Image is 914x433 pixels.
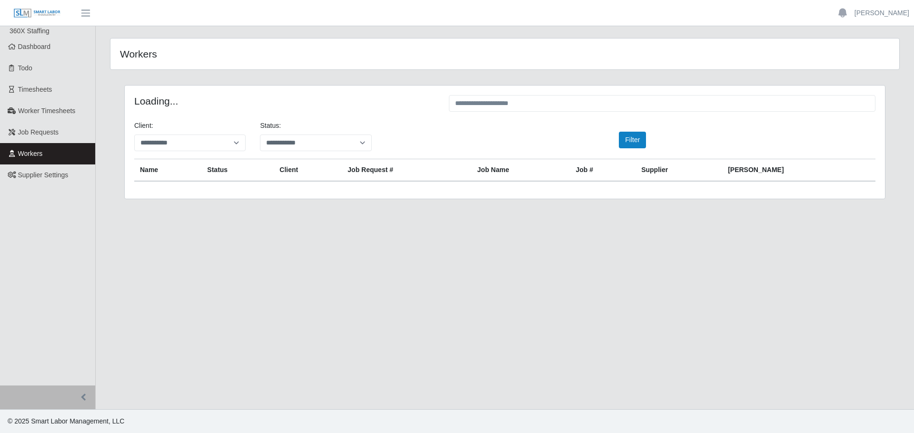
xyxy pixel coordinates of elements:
th: Client [274,159,342,182]
th: Job Name [472,159,570,182]
th: Job # [570,159,636,182]
th: Supplier [636,159,722,182]
span: © 2025 Smart Labor Management, LLC [8,417,124,425]
th: Status [201,159,274,182]
h4: Workers [120,48,432,60]
span: Todo [18,64,32,72]
th: [PERSON_NAME] [722,159,875,182]
span: Dashboard [18,43,51,50]
th: Name [134,159,201,182]
span: Job Requests [18,128,59,136]
span: Worker Timesheets [18,107,75,115]
th: Job Request # [342,159,471,182]
label: Client: [134,121,153,131]
button: Filter [619,132,646,148]
a: [PERSON_NAME] [854,8,909,18]
span: Supplier Settings [18,171,69,179]
img: SLM Logo [13,8,61,19]
span: 360X Staffing [10,27,50,35]
label: Status: [260,121,281,131]
h4: Loading... [134,95,435,107]
span: Workers [18,150,43,157]
span: Timesheets [18,86,52,93]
